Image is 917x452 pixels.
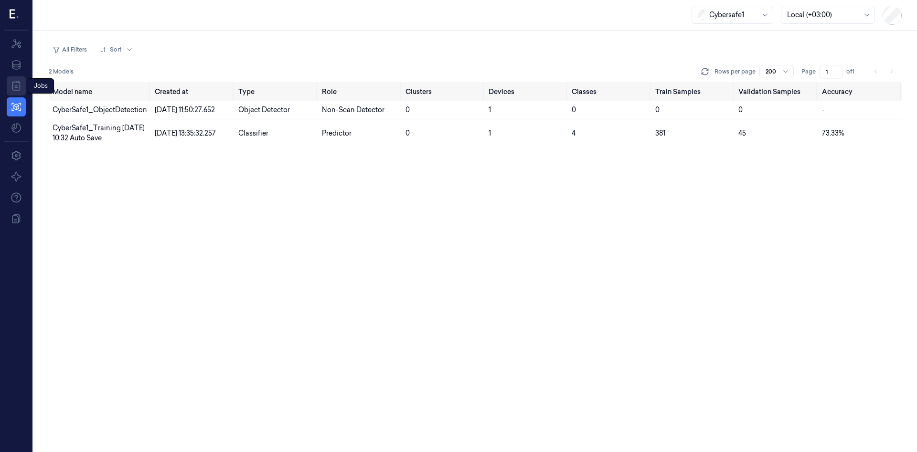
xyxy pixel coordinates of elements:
span: 0 [405,129,410,137]
span: 1 [489,129,491,137]
span: CyberSafe1_ObjectDetection [53,105,147,114]
th: Type [235,82,318,101]
span: Object Detector [238,105,290,114]
span: - [822,105,825,114]
span: Non-Scan Detector [322,105,384,114]
span: 0 [572,105,576,114]
nav: pagination [869,65,898,78]
th: Accuracy [818,82,902,101]
span: 45 [738,129,746,137]
span: 2 Models [49,67,74,76]
th: Validation Samples [735,82,818,101]
span: 0 [655,105,660,114]
p: Rows per page [714,67,756,76]
th: Model name [49,82,151,101]
span: Page [801,67,816,76]
th: Classes [568,82,651,101]
span: 73.33% [822,129,844,137]
th: Role [318,82,402,101]
span: 0 [405,105,410,114]
span: Classifier [238,129,268,137]
button: All Filters [49,42,91,57]
span: [DATE] 11:50:27.652 [155,105,215,114]
th: Devices [485,82,568,101]
th: Train Samples [651,82,735,101]
span: of 1 [846,67,862,76]
span: 4 [572,129,576,137]
span: 1 [489,105,491,114]
th: Created at [151,82,235,101]
span: [DATE] 13:35:32.257 [155,129,216,137]
span: CyberSafe1_Training [DATE] 10:32 Auto Save [53,124,145,142]
span: 381 [655,129,665,137]
th: Clusters [402,82,485,101]
span: 0 [738,105,743,114]
div: Jobs [28,78,54,94]
span: Predictor [322,129,352,137]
